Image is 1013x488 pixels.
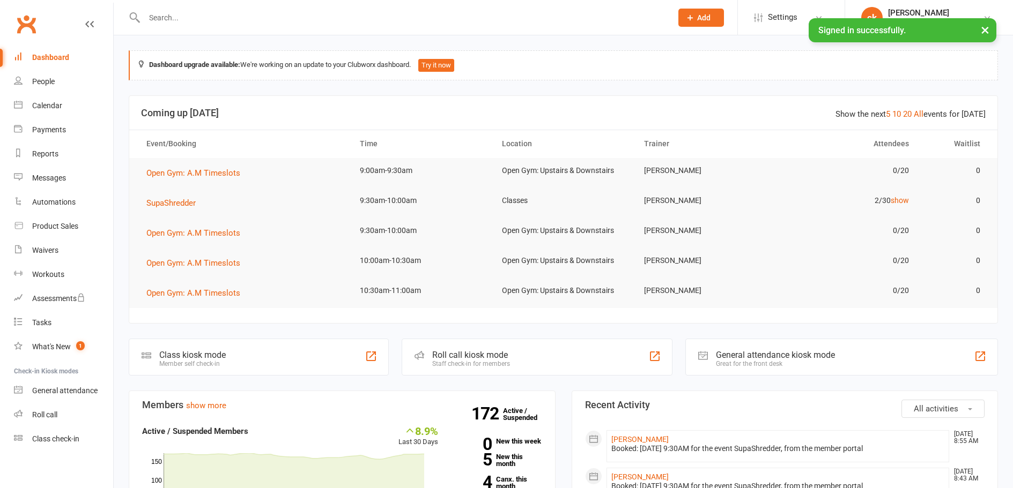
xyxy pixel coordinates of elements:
[777,278,919,303] td: 0/20
[14,166,113,190] a: Messages
[146,197,203,209] button: SupaShredder
[634,248,777,273] td: [PERSON_NAME]
[159,350,226,360] div: Class kiosk mode
[14,46,113,70] a: Dashboard
[919,130,990,157] th: Waitlist
[716,350,835,360] div: General attendance kiosk mode
[585,400,985,410] h3: Recent Activity
[492,130,634,157] th: Location
[919,248,990,273] td: 0
[14,287,113,311] a: Assessments
[32,434,79,443] div: Class check-in
[949,468,984,482] time: [DATE] 8:43 AM
[32,318,51,327] div: Tasks
[914,109,923,119] a: All
[32,149,58,158] div: Reports
[777,158,919,183] td: 0/20
[129,50,998,80] div: We're working on an update to your Clubworx dashboard.
[398,425,438,437] div: 8.9%
[141,108,986,118] h3: Coming up [DATE]
[13,11,40,37] a: Clubworx
[32,294,85,303] div: Assessments
[32,53,69,62] div: Dashboard
[919,158,990,183] td: 0
[32,174,66,182] div: Messages
[634,130,777,157] th: Trainer
[32,342,71,351] div: What's New
[949,431,984,445] time: [DATE] 8:55 AM
[32,125,66,134] div: Payments
[835,108,986,121] div: Show the next events for [DATE]
[14,94,113,118] a: Calendar
[861,7,883,28] div: ck
[454,438,542,445] a: 0New this week
[888,8,983,18] div: [PERSON_NAME]
[146,258,240,268] span: Open Gym: A.M Timeslots
[76,341,85,350] span: 1
[611,444,945,453] div: Booked: [DATE] 9:30AM for the event SupaShredder, from the member portal
[634,158,777,183] td: [PERSON_NAME]
[919,278,990,303] td: 0
[14,142,113,166] a: Reports
[146,287,248,299] button: Open Gym: A.M Timeslots
[418,59,454,72] button: Try it now
[141,10,664,25] input: Search...
[903,109,912,119] a: 20
[492,278,634,303] td: Open Gym: Upstairs & Downstairs
[454,436,492,452] strong: 0
[891,196,909,205] a: show
[350,248,492,273] td: 10:00am-10:30am
[634,218,777,243] td: [PERSON_NAME]
[492,158,634,183] td: Open Gym: Upstairs & Downstairs
[137,130,350,157] th: Event/Booking
[611,472,669,481] a: [PERSON_NAME]
[350,188,492,213] td: 9:30am-10:00am
[634,188,777,213] td: [PERSON_NAME]
[886,109,890,119] a: 5
[32,101,62,110] div: Calendar
[14,118,113,142] a: Payments
[818,25,906,35] span: Signed in successfully.
[186,401,226,410] a: show more
[634,278,777,303] td: [PERSON_NAME]
[146,257,248,269] button: Open Gym: A.M Timeslots
[14,311,113,335] a: Tasks
[398,425,438,448] div: Last 30 Days
[159,360,226,367] div: Member self check-in
[777,188,919,213] td: 2/30
[14,70,113,94] a: People
[142,426,248,436] strong: Active / Suspended Members
[14,427,113,451] a: Class kiosk mode
[768,5,797,29] span: Settings
[146,168,240,178] span: Open Gym: A.M Timeslots
[678,9,724,27] button: Add
[14,403,113,427] a: Roll call
[32,198,76,206] div: Automations
[492,188,634,213] td: Classes
[146,228,240,238] span: Open Gym: A.M Timeslots
[146,288,240,298] span: Open Gym: A.M Timeslots
[32,77,55,86] div: People
[146,227,248,239] button: Open Gym: A.M Timeslots
[350,158,492,183] td: 9:00am-9:30am
[32,222,78,230] div: Product Sales
[149,61,240,69] strong: Dashboard upgrade available:
[716,360,835,367] div: Great for the front desk
[14,238,113,262] a: Waivers
[14,262,113,287] a: Workouts
[14,335,113,359] a: What's New1
[14,379,113,403] a: General attendance kiosk mode
[146,198,196,208] span: SupaShredder
[901,400,985,418] button: All activities
[32,246,58,254] div: Waivers
[919,188,990,213] td: 0
[975,18,995,41] button: ×
[697,13,711,22] span: Add
[14,214,113,238] a: Product Sales
[471,406,503,422] strong: 172
[777,130,919,157] th: Attendees
[919,218,990,243] td: 0
[492,218,634,243] td: Open Gym: Upstairs & Downstairs
[32,270,64,279] div: Workouts
[503,399,550,429] a: 172Active / Suspended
